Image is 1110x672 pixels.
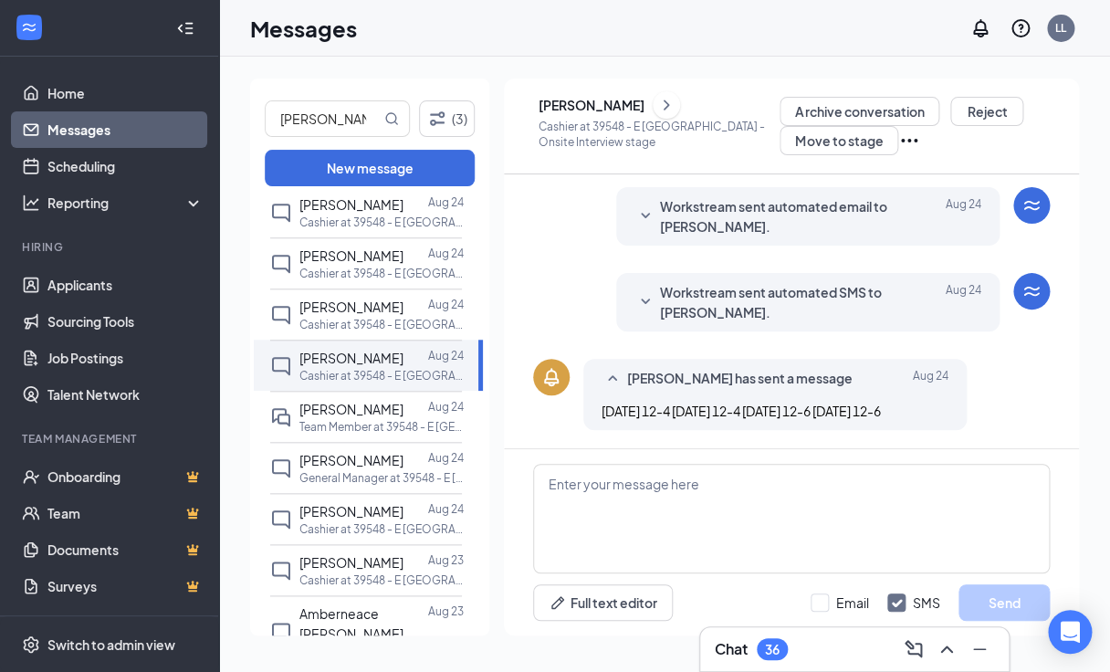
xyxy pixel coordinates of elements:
svg: ChatInactive [270,560,292,582]
p: Aug 24 [428,399,464,415]
div: 36 [765,642,780,657]
svg: Filter [426,108,448,130]
svg: MagnifyingGlass [384,111,399,126]
div: LL [1055,20,1066,36]
svg: QuestionInfo [1010,17,1031,39]
span: Aug 24 [913,368,948,390]
span: Workstream sent automated SMS to [PERSON_NAME]. [660,282,899,322]
a: DocumentsCrown [47,531,204,568]
span: [DATE] 12-4 [DATE] 12-4 [DATE] 12-6 [DATE] 12-6 [602,403,881,419]
button: Reject [950,97,1023,126]
div: Switch to admin view [47,635,175,654]
svg: SmallChevronDown [634,205,656,227]
button: New message [265,150,475,186]
svg: Ellipses [898,130,920,152]
svg: Pen [549,593,567,612]
p: Cashier at 39548 - E [GEOGRAPHIC_DATA] [299,521,464,537]
p: Cashier at 39548 - E [GEOGRAPHIC_DATA] [299,368,464,383]
p: Aug 24 [428,348,464,363]
p: General Manager at 39548 - E [GEOGRAPHIC_DATA] [299,470,464,486]
span: [PERSON_NAME] [299,299,403,315]
span: Aug 24 [946,282,981,322]
span: [PERSON_NAME] [299,401,403,417]
a: Home [47,75,204,111]
a: Scheduling [47,148,204,184]
span: Amberneace [PERSON_NAME] [299,605,403,642]
h1: Messages [250,13,357,44]
button: ChevronRight [653,91,680,119]
svg: ChatInactive [270,457,292,479]
div: [PERSON_NAME] [539,96,644,114]
p: Cashier at 39548 - E [GEOGRAPHIC_DATA] - Onsite Interview stage [539,119,780,150]
span: Aug 24 [946,196,981,236]
svg: ComposeMessage [903,638,925,660]
button: Full text editorPen [533,584,673,621]
a: Sourcing Tools [47,303,204,340]
p: Aug 24 [428,501,464,517]
div: Reporting [47,194,204,212]
button: Move to stage [780,126,898,155]
p: Cashier at 39548 - E [GEOGRAPHIC_DATA] [299,572,464,588]
span: [PERSON_NAME] [299,196,403,213]
svg: ChatInactive [270,355,292,377]
svg: DoubleChat [270,406,292,428]
p: Aug 24 [428,450,464,466]
button: Minimize [965,635,994,664]
p: Aug 23 [428,604,464,619]
a: SurveysCrown [47,568,204,604]
svg: WorkstreamLogo [1021,194,1042,216]
span: [PERSON_NAME] [299,247,403,264]
span: [PERSON_NAME] [299,452,403,468]
svg: ChatInactive [270,202,292,224]
span: Workstream sent automated email to [PERSON_NAME]. [660,196,899,236]
a: OnboardingCrown [47,458,204,495]
p: Aug 23 [428,552,464,568]
p: Cashier at 39548 - E [GEOGRAPHIC_DATA] [299,215,464,230]
h3: Chat [715,639,748,659]
button: ComposeMessage [899,635,928,664]
p: Cashier at 39548 - E [GEOGRAPHIC_DATA] [299,317,464,332]
svg: WorkstreamLogo [1021,280,1042,302]
button: ChevronUp [932,635,961,664]
button: Archive conversation [780,97,939,126]
p: Aug 24 [428,194,464,210]
a: Messages [47,111,204,148]
input: Search [266,101,381,136]
svg: SmallChevronUp [602,368,623,390]
svg: Analysis [22,194,40,212]
button: Filter (3) [419,100,476,137]
button: Send [958,584,1050,621]
span: [PERSON_NAME] [299,503,403,520]
p: Aug 24 [428,297,464,312]
p: Team Member at 39548 - E [GEOGRAPHIC_DATA] [299,419,464,435]
p: Aug 24 [428,246,464,261]
svg: ChatInactive [270,304,292,326]
svg: Collapse [176,19,194,37]
svg: ChatInactive [270,621,292,643]
svg: Notifications [969,17,991,39]
span: [PERSON_NAME] [299,350,403,366]
div: Open Intercom Messenger [1048,610,1092,654]
a: TeamCrown [47,495,204,531]
a: Talent Network [47,376,204,413]
span: [PERSON_NAME] [299,554,403,571]
span: [PERSON_NAME] has sent a message [627,368,853,390]
svg: ChatInactive [270,253,292,275]
a: Job Postings [47,340,204,376]
svg: Bell [540,366,562,388]
p: Cashier at 39548 - E [GEOGRAPHIC_DATA] [299,266,464,281]
div: Hiring [22,239,200,255]
div: Team Management [22,431,200,446]
svg: ChevronRight [657,94,675,116]
a: Applicants [47,267,204,303]
svg: ChatInactive [270,509,292,530]
svg: Settings [22,635,40,654]
svg: ChevronUp [936,638,958,660]
svg: Minimize [969,638,990,660]
svg: WorkstreamLogo [20,18,38,37]
svg: SmallChevronDown [634,291,656,313]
